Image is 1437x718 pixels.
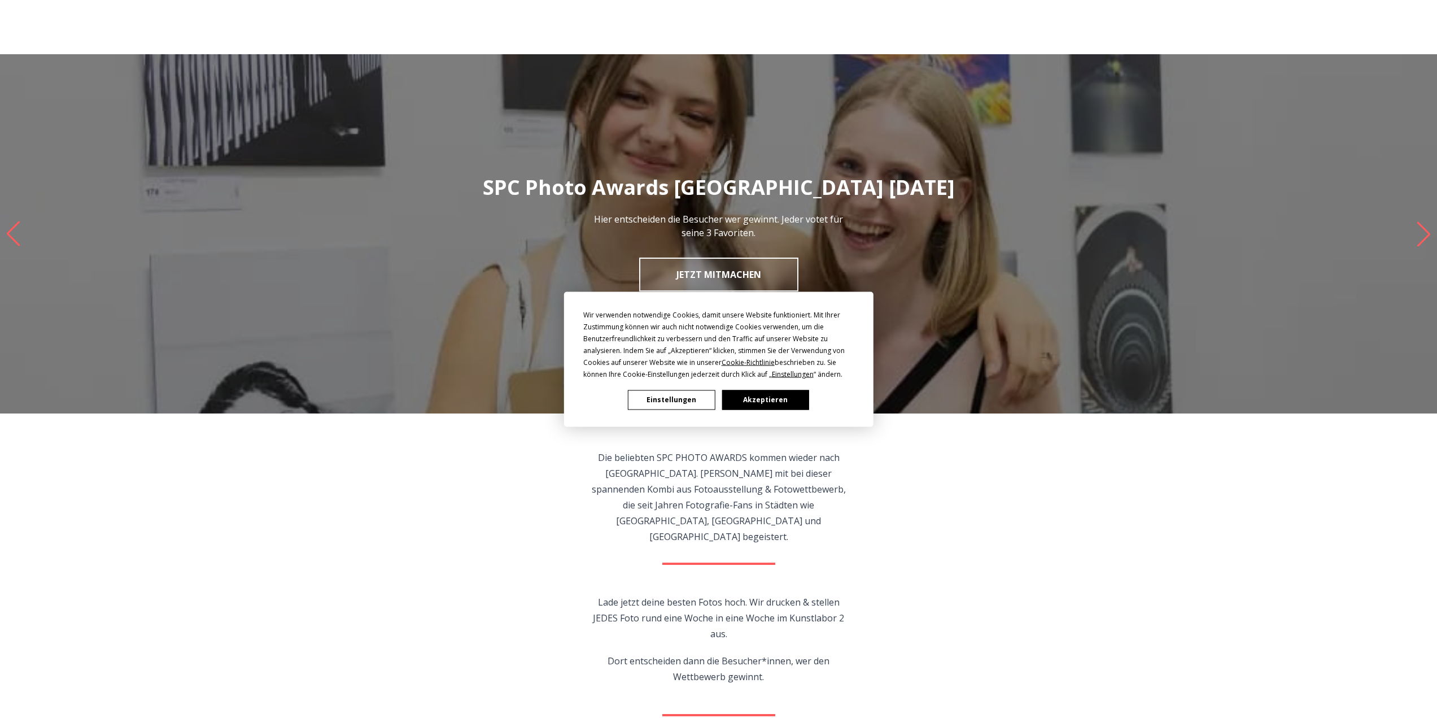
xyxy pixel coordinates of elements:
span: Einstellungen [772,369,814,378]
div: Cookie Consent Prompt [564,291,873,427]
span: Cookie-Richtlinie [722,357,775,367]
button: Einstellungen [628,390,715,410]
div: Wir verwenden notwendige Cookies, damit unsere Website funktioniert. Mit Ihrer Zustimmung können ... [583,308,854,380]
button: Akzeptieren [722,390,809,410]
